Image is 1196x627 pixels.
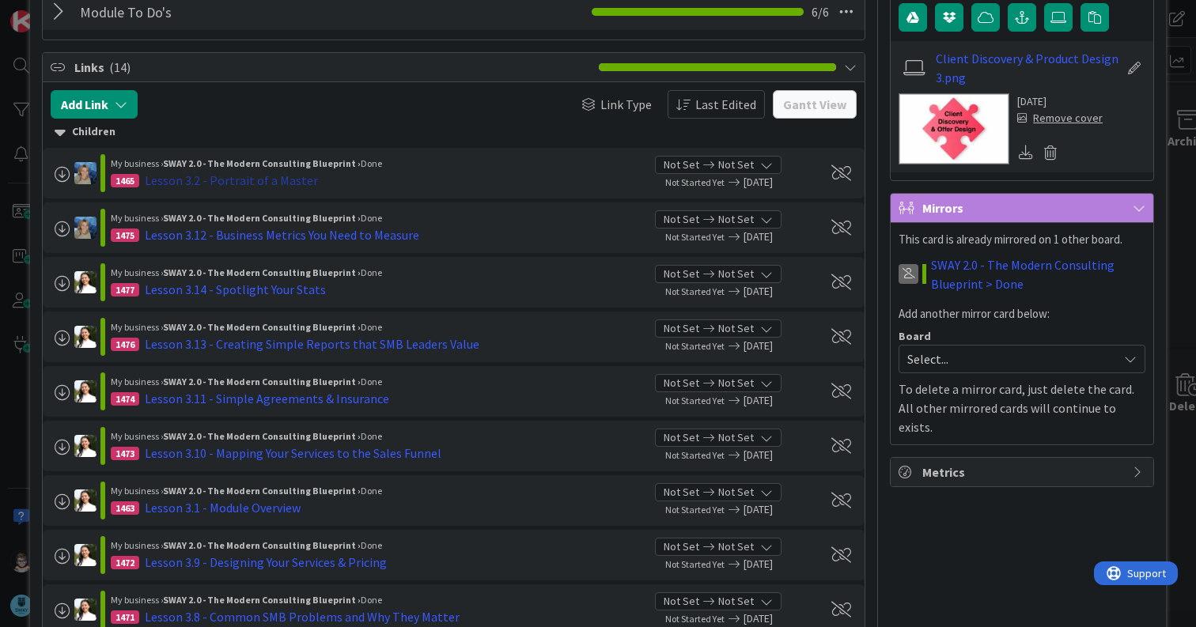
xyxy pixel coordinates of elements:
img: AK [74,544,97,566]
span: Not Set [664,266,699,282]
div: Lesson 3.8 - Common SMB Problems and Why They Matter [145,607,460,626]
span: Not Started Yet [665,613,725,625]
span: My business › [111,539,163,551]
button: Add Link [51,90,138,119]
span: Done [361,594,382,606]
span: Done [361,266,382,278]
span: Not Set [664,593,699,610]
span: Link Type [600,95,652,114]
span: My business › [111,157,163,169]
div: 1474 [111,392,139,406]
a: SWAY 2.0 - The Modern Consulting Blueprint > Done [931,255,1145,293]
span: Done [361,212,382,224]
b: SWAY 2.0 - The Modern Consulting Blueprint › [163,266,361,278]
span: Support [33,2,72,21]
span: [DATE] [744,338,813,354]
span: Not Set [718,429,754,446]
div: Remove cover [1017,110,1103,127]
span: Board [899,330,931,342]
div: [DATE] [1017,93,1103,110]
span: Not Set [664,375,699,391]
span: My business › [111,321,163,333]
button: Last Edited [668,90,765,119]
span: Done [361,430,382,442]
b: SWAY 2.0 - The Modern Consulting Blueprint › [163,321,361,333]
div: Download [1017,142,1035,163]
span: Done [361,539,382,551]
div: Lesson 3.1 - Module Overview [145,498,301,517]
span: Not Set [718,211,754,228]
b: SWAY 2.0 - The Modern Consulting Blueprint › [163,594,361,606]
span: My business › [111,266,163,278]
div: 1473 [111,447,139,460]
p: To delete a mirror card, just delete the card. All other mirrored cards will continue to exists. [899,380,1145,436]
span: Not Started Yet [665,340,725,352]
span: [DATE] [744,283,813,300]
span: Select... [907,348,1110,370]
img: AK [74,435,97,457]
div: Lesson 3.2 - Portrait of a Master [145,171,318,190]
span: Not Set [718,320,754,337]
div: 1472 [111,556,139,569]
span: Not Set [664,538,699,555]
span: Not Set [664,320,699,337]
a: Client Discovery & Product Design 3.png [936,49,1119,87]
div: Lesson 3.11 - Simple Agreements & Insurance [145,389,389,408]
span: Not Set [664,157,699,173]
span: Not Started Yet [665,558,725,570]
span: My business › [111,594,163,606]
span: 6 / 6 [812,2,829,21]
span: Last Edited [695,95,756,114]
div: 1465 [111,174,139,187]
button: Gantt View [773,90,857,119]
span: Not Started Yet [665,176,725,188]
div: 1463 [111,501,139,515]
span: [DATE] [744,392,813,409]
span: [DATE] [744,501,813,518]
span: Not Set [718,157,754,173]
img: AK [74,599,97,621]
span: Done [361,485,382,497]
span: [DATE] [744,610,813,627]
span: Not Started Yet [665,449,725,461]
img: MA [74,162,97,184]
img: AK [74,271,97,293]
span: [DATE] [744,556,813,572]
span: Not Set [718,484,754,500]
div: 1475 [111,229,139,242]
span: Not Set [664,211,699,228]
span: [DATE] [744,447,813,463]
p: This card is already mirrored on 1 other board. [899,231,1145,249]
span: Mirrors [922,198,1125,217]
div: Lesson 3.9 - Designing Your Services & Pricing [145,553,387,572]
p: Add another mirror card below: [899,305,1145,323]
span: [DATE] [744,174,813,191]
span: Not Set [664,429,699,446]
img: AK [74,489,97,512]
img: AK [74,326,97,348]
b: SWAY 2.0 - The Modern Consulting Blueprint › [163,485,361,497]
b: SWAY 2.0 - The Modern Consulting Blueprint › [163,539,361,551]
span: Done [361,157,382,169]
span: My business › [111,376,163,387]
div: 1477 [111,283,139,297]
img: MA [74,217,97,239]
span: ( 14 ) [109,59,131,75]
span: Not Set [664,484,699,500]
div: 1471 [111,610,139,624]
b: SWAY 2.0 - The Modern Consulting Blueprint › [163,430,361,442]
b: SWAY 2.0 - The Modern Consulting Blueprint › [163,212,361,224]
div: Lesson 3.13 - Creating Simple Reports that SMB Leaders Value [145,334,479,353]
div: Lesson 3.14 - Spotlight Your Stats [145,280,326,299]
span: Not Started Yet [665,395,725,406]
span: Not Set [718,538,754,555]
span: Not Set [718,266,754,282]
span: Not Set [718,375,754,391]
b: SWAY 2.0 - The Modern Consulting Blueprint › [163,157,361,169]
div: Children [55,123,853,141]
span: Not Started Yet [665,231,725,243]
span: Not Started Yet [665,285,725,297]
img: AK [74,380,97,402]
span: Not Started Yet [665,504,725,516]
span: Done [361,321,382,333]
